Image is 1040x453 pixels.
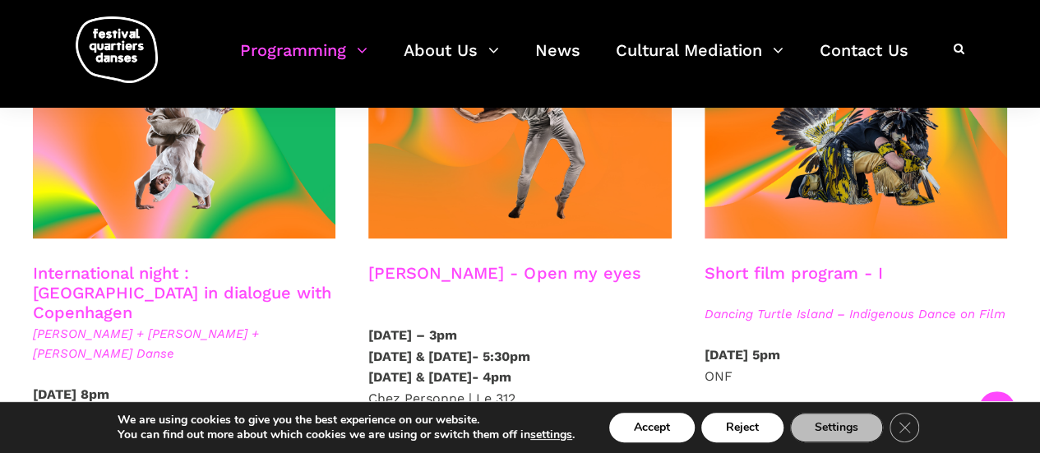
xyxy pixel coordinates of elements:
[368,327,457,343] strong: [DATE] – 3pm
[33,384,335,426] p: [GEOGRAPHIC_DATA] | [GEOGRAPHIC_DATA]
[701,413,783,442] button: Reject
[535,36,580,85] a: News
[33,324,335,363] span: [PERSON_NAME] + [PERSON_NAME] + [PERSON_NAME] Danse
[705,347,780,363] strong: [DATE] 5pm
[404,36,499,85] a: About Us
[118,413,575,428] p: We are using cookies to give you the best experience on our website.
[705,263,883,304] h3: Short film program - I
[820,36,908,85] a: Contact Us
[705,304,1007,324] span: Dancing Turtle Island – Indigenous Dance on Film
[790,413,883,442] button: Settings
[616,36,783,85] a: Cultural Mediation
[368,369,511,385] strong: [DATE] & [DATE]- 4pm
[368,325,671,409] p: Chez Personne | Le 312
[705,344,1007,386] p: ONF
[33,263,331,322] a: International night : [GEOGRAPHIC_DATA] in dialogue with Copenhagen
[368,349,530,364] strong: [DATE] & [DATE]- 5:30pm
[368,263,640,283] a: [PERSON_NAME] - Open my eyes
[609,413,695,442] button: Accept
[530,428,572,442] button: settings
[240,36,367,85] a: Programming
[76,16,158,83] img: logo-fqd-med
[890,413,919,442] button: Close GDPR Cookie Banner
[118,428,575,442] p: You can find out more about which cookies we are using or switch them off in .
[33,386,109,402] strong: [DATE] 8pm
